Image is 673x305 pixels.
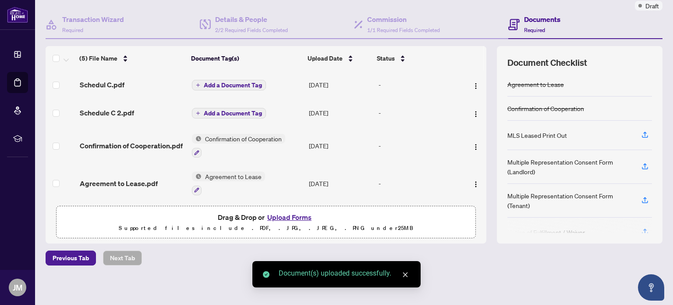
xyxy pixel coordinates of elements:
[379,80,458,90] div: -
[62,27,83,33] span: Required
[53,251,89,265] span: Previous Tab
[62,223,470,233] p: Supported files include .PDF, .JPG, .JPEG, .PNG under 25 MB
[192,108,266,118] button: Add a Document Tag
[204,82,262,88] span: Add a Document Tag
[524,14,560,25] h4: Documents
[80,178,158,189] span: Agreement to Lease.pdf
[192,79,266,91] button: Add a Document Tag
[400,270,410,280] a: Close
[507,130,567,140] div: MLS Leased Print Out
[472,144,479,151] img: Logo
[305,99,375,127] td: [DATE]
[265,212,314,223] button: Upload Forms
[469,176,483,190] button: Logo
[472,181,479,188] img: Logo
[469,106,483,120] button: Logo
[215,14,288,25] h4: Details & People
[305,127,375,165] td: [DATE]
[196,83,200,87] span: plus
[279,268,410,279] div: Document(s) uploaded successfully.
[103,251,142,266] button: Next Tab
[304,46,373,71] th: Upload Date
[218,212,314,223] span: Drag & Drop or
[469,139,483,153] button: Logo
[377,54,395,63] span: Status
[367,27,440,33] span: 1/1 Required Fields Completed
[57,206,475,239] span: Drag & Drop orUpload FormsSupported files include .PDF, .JPG, .JPEG, .PNG under25MB
[192,134,285,158] button: Status IconConfirmation of Cooperation
[46,251,96,266] button: Previous Tab
[188,46,305,71] th: Document Tag(s)
[507,157,631,176] div: Multiple Representation Consent Form (Landlord)
[215,27,288,33] span: 2/2 Required Fields Completed
[202,134,285,144] span: Confirmation of Cooperation
[638,274,664,301] button: Open asap
[379,141,458,151] div: -
[507,57,587,69] span: Document Checklist
[76,46,187,71] th: (5) File Name
[202,172,265,181] span: Agreement to Lease
[192,172,202,181] img: Status Icon
[379,179,458,188] div: -
[472,111,479,118] img: Logo
[373,46,460,71] th: Status
[472,83,479,90] img: Logo
[402,272,408,278] span: close
[80,108,134,118] span: Schedule C 2.pdf
[524,27,545,33] span: Required
[192,80,266,90] button: Add a Document Tag
[379,108,458,118] div: -
[62,14,124,25] h4: Transaction Wizard
[80,140,183,151] span: Confirmation of Cooperation.pdf
[192,108,266,119] button: Add a Document Tag
[308,54,343,63] span: Upload Date
[204,110,262,116] span: Add a Document Tag
[13,281,22,294] span: JM
[196,111,200,115] span: plus
[367,14,440,25] h4: Commission
[507,104,584,113] div: Confirmation of Cooperation
[263,271,269,278] span: check-circle
[305,71,375,99] td: [DATE]
[645,1,659,11] span: Draft
[305,165,375,202] td: [DATE]
[7,7,28,23] img: logo
[507,191,631,210] div: Multiple Representation Consent Form (Tenant)
[507,79,564,89] div: Agreement to Lease
[469,78,483,92] button: Logo
[192,134,202,144] img: Status Icon
[80,79,124,90] span: Schedul C.pdf
[192,172,265,195] button: Status IconAgreement to Lease
[79,54,117,63] span: (5) File Name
